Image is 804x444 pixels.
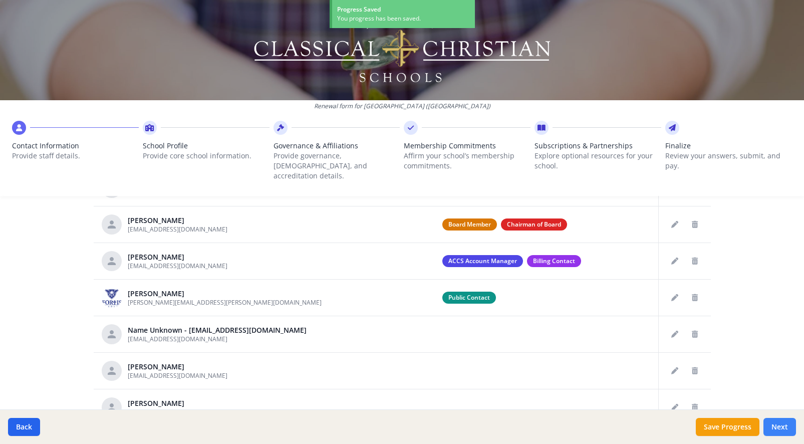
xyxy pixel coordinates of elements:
[128,371,227,380] span: [EMAIL_ADDRESS][DOMAIN_NAME]
[442,218,497,231] span: Board Member
[534,151,661,171] p: Explore optional resources for your school.
[687,363,703,379] button: Delete staff
[442,255,523,267] span: ACCS Account Manager
[667,326,683,342] button: Edit staff
[128,252,227,262] div: [PERSON_NAME]
[143,151,270,161] p: Provide core school information.
[687,253,703,269] button: Delete staff
[128,335,227,343] span: [EMAIL_ADDRESS][DOMAIN_NAME]
[665,141,792,151] span: Finalize
[8,418,40,436] button: Back
[527,255,581,267] span: Billing Contact
[337,5,470,14] div: Progress Saved
[274,151,400,181] p: Provide governance, [DEMOGRAPHIC_DATA], and accreditation details.
[252,15,552,85] img: Logo
[665,151,792,171] p: Review your answers, submit, and pay.
[442,292,496,304] span: Public Contact
[667,399,683,415] button: Edit staff
[687,399,703,415] button: Delete staff
[128,289,322,299] div: [PERSON_NAME]
[128,262,227,270] span: [EMAIL_ADDRESS][DOMAIN_NAME]
[763,418,796,436] button: Next
[128,225,227,234] span: [EMAIL_ADDRESS][DOMAIN_NAME]
[128,325,307,335] div: Name Unknown - [EMAIL_ADDRESS][DOMAIN_NAME]
[667,253,683,269] button: Edit staff
[128,408,227,416] span: [EMAIL_ADDRESS][DOMAIN_NAME]
[274,141,400,151] span: Governance & Affiliations
[667,363,683,379] button: Edit staff
[534,141,661,151] span: Subscriptions & Partnerships
[404,141,530,151] span: Membership Commitments
[128,215,227,226] div: [PERSON_NAME]
[143,141,270,151] span: School Profile
[404,151,530,171] p: Affirm your school’s membership commitments.
[687,216,703,233] button: Delete staff
[687,290,703,306] button: Delete staff
[128,362,227,372] div: [PERSON_NAME]
[12,151,139,161] p: Provide staff details.
[696,418,759,436] button: Save Progress
[128,398,227,408] div: [PERSON_NAME]
[687,326,703,342] button: Delete staff
[501,218,567,231] span: Chairman of Board
[667,216,683,233] button: Edit staff
[667,290,683,306] button: Edit staff
[128,298,322,307] span: [PERSON_NAME][EMAIL_ADDRESS][PERSON_NAME][DOMAIN_NAME]
[12,141,139,151] span: Contact Information
[337,14,470,23] div: You progress has been saved.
